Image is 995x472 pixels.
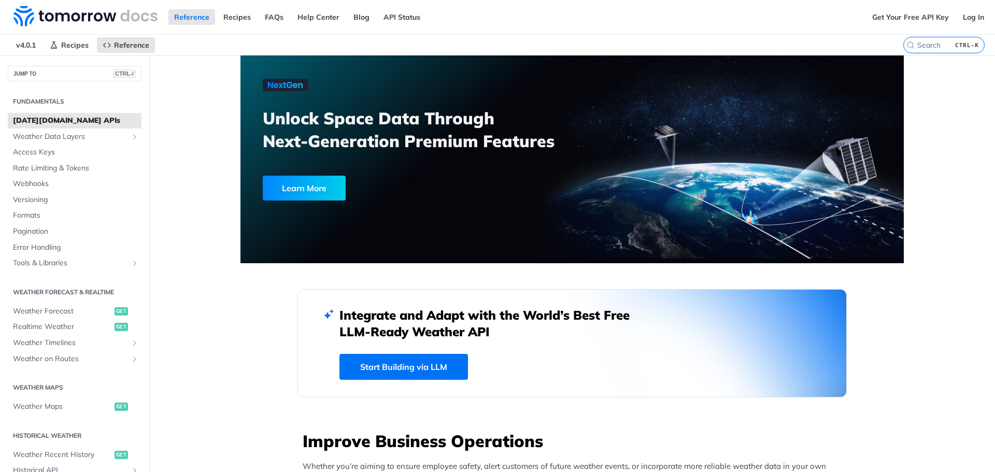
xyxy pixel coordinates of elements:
h3: Improve Business Operations [303,430,847,452]
span: Weather on Routes [13,354,128,364]
a: [DATE][DOMAIN_NAME] APIs [8,113,141,128]
h2: Fundamentals [8,97,141,106]
a: Webhooks [8,176,141,192]
h2: Weather Maps [8,383,141,392]
span: Realtime Weather [13,322,112,332]
span: Recipes [61,40,89,50]
a: Error Handling [8,240,141,255]
a: Log In [957,9,990,25]
a: Weather Mapsget [8,399,141,414]
a: Weather TimelinesShow subpages for Weather Timelines [8,335,141,351]
a: Pagination [8,224,141,239]
a: Tools & LibrariesShow subpages for Tools & Libraries [8,255,141,271]
a: API Status [378,9,426,25]
span: Weather Data Layers [13,132,128,142]
button: JUMP TOCTRL-/ [8,66,141,81]
img: NextGen [263,79,308,91]
span: Pagination [13,226,139,237]
a: Weather Forecastget [8,304,141,319]
span: Weather Recent History [13,450,112,460]
span: Rate Limiting & Tokens [13,163,139,174]
button: Show subpages for Weather on Routes [131,355,139,363]
h3: Unlock Space Data Through Next-Generation Premium Features [263,107,584,152]
a: Get Your Free API Key [866,9,955,25]
button: Show subpages for Weather Data Layers [131,133,139,141]
a: Reference [168,9,215,25]
h2: Historical Weather [8,431,141,440]
span: Reference [114,40,149,50]
a: FAQs [259,9,289,25]
a: Weather Data LayersShow subpages for Weather Data Layers [8,129,141,145]
kbd: CTRL-K [953,40,982,50]
a: Blog [348,9,375,25]
span: v4.0.1 [10,37,41,53]
img: Tomorrow.io Weather API Docs [13,6,158,26]
span: Weather Timelines [13,338,128,348]
button: Show subpages for Weather Timelines [131,339,139,347]
a: Recipes [218,9,257,25]
span: get [115,403,128,411]
a: Rate Limiting & Tokens [8,161,141,176]
a: Realtime Weatherget [8,319,141,335]
span: [DATE][DOMAIN_NAME] APIs [13,116,139,126]
span: Webhooks [13,179,139,189]
button: Show subpages for Tools & Libraries [131,259,139,267]
span: CTRL-/ [113,69,136,78]
span: Error Handling [13,242,139,253]
span: Formats [13,210,139,221]
span: Weather Maps [13,402,112,412]
span: Weather Forecast [13,306,112,317]
a: Weather Recent Historyget [8,447,141,463]
a: Versioning [8,192,141,208]
span: Tools & Libraries [13,258,128,268]
a: Recipes [44,37,94,53]
svg: Search [906,41,915,49]
div: Learn More [263,176,346,201]
a: Formats [8,208,141,223]
span: Access Keys [13,147,139,158]
h2: Integrate and Adapt with the World’s Best Free LLM-Ready Weather API [339,307,645,340]
span: get [115,323,128,331]
a: Access Keys [8,145,141,160]
span: get [115,451,128,459]
a: Weather on RoutesShow subpages for Weather on Routes [8,351,141,367]
span: get [115,307,128,316]
a: Learn More [263,176,519,201]
a: Reference [97,37,155,53]
a: Help Center [292,9,345,25]
a: Start Building via LLM [339,354,468,380]
span: Versioning [13,195,139,205]
h2: Weather Forecast & realtime [8,288,141,297]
